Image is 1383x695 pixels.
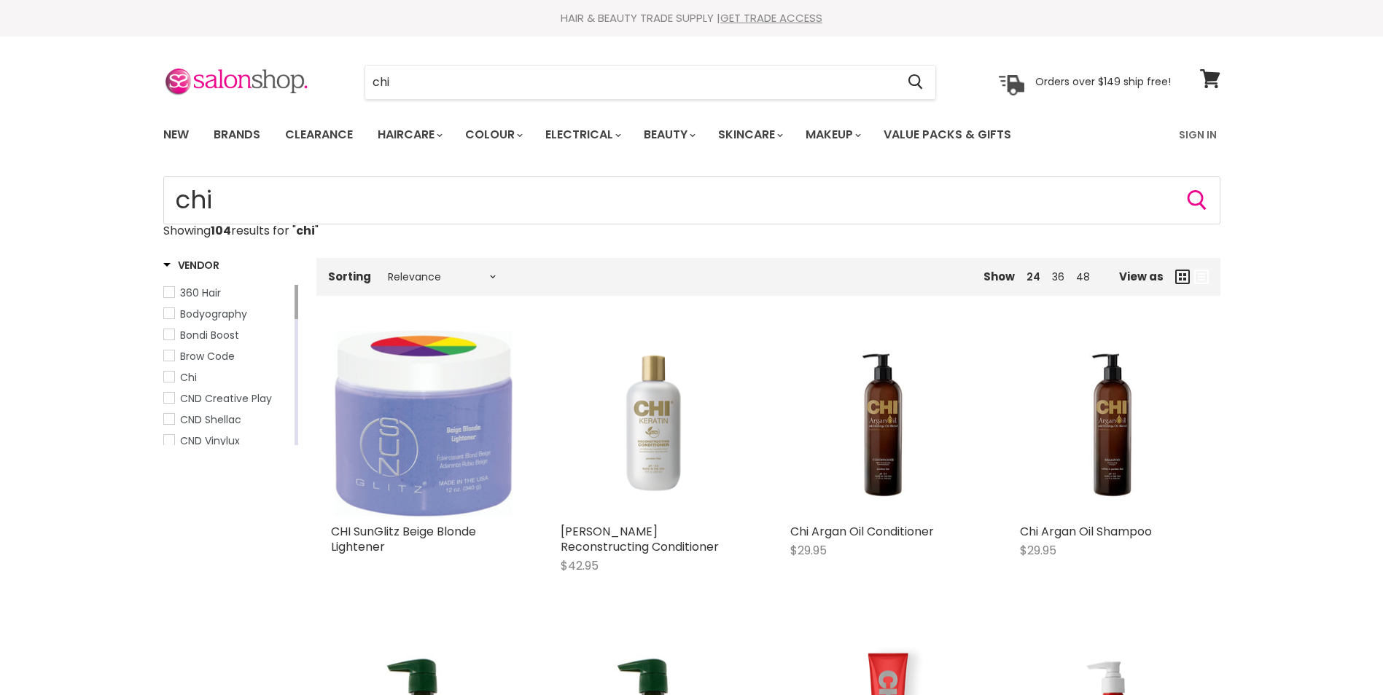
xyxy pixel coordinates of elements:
span: 360 Hair [180,286,221,300]
span: Brow Code [180,349,235,364]
input: Search [163,176,1220,224]
a: Chi Argan Oil Shampoo [1020,523,1152,540]
form: Product [163,176,1220,224]
a: 48 [1076,270,1090,284]
a: Chi Argan Oil Conditioner [790,331,976,517]
span: $29.95 [790,542,827,559]
button: Search [897,66,935,99]
span: CND Creative Play [180,391,272,406]
a: New [152,119,200,150]
a: Makeup [795,119,870,150]
a: 36 [1052,270,1064,284]
a: [PERSON_NAME] Reconstructing Conditioner [561,523,719,555]
span: CND Vinylux [180,433,240,448]
span: Bondi Boost [180,328,239,342]
a: 24 [1026,270,1040,284]
a: CHI SunGlitz Beige Blonde Lightener [331,331,517,517]
h3: Vendor [163,258,219,272]
a: Brow Code [163,348,292,364]
span: Bodyography [180,307,247,321]
a: Brands [203,119,271,150]
span: CND Shellac [180,412,241,427]
span: $29.95 [1020,542,1056,559]
span: Chi [180,370,197,385]
span: View as [1119,270,1164,283]
a: 360 Hair [163,285,292,301]
form: Product [365,65,936,100]
a: Value Packs & Gifts [873,119,1022,150]
a: CND Creative Play [163,390,292,407]
a: CHI Keratin Reconstructing Conditioner [561,331,747,517]
span: $42.95 [561,557,599,574]
a: Clearance [274,119,364,150]
a: Bondi Boost [163,327,292,343]
p: Showing results for " " [163,224,1220,237]
a: CND Vinylux [163,433,292,449]
label: Sorting [328,270,371,283]
button: Search [1185,189,1209,212]
a: Chi Argan Oil Shampoo [1020,331,1206,517]
a: Chi Argan Oil Conditioner [790,523,934,540]
a: Chi [163,369,292,385]
p: Orders over $149 ship free! [1035,75,1171,88]
a: Sign In [1170,119,1226,150]
ul: Main menu [152,114,1096,156]
a: Bodyography [163,306,292,322]
nav: Main [145,114,1239,156]
a: Electrical [534,119,630,150]
strong: 104 [211,222,231,239]
a: CHI SunGlitz Beige Blonde Lightener [331,523,476,555]
strong: chi [296,222,315,239]
div: HAIR & BEAUTY TRADE SUPPLY | [145,11,1239,25]
a: Beauty [633,119,704,150]
span: Show [983,269,1015,284]
a: GET TRADE ACCESS [720,10,822,25]
input: Search [365,66,897,99]
a: Colour [454,119,531,150]
a: Skincare [707,119,792,150]
a: CND Shellac [163,412,292,428]
a: Haircare [367,119,451,150]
